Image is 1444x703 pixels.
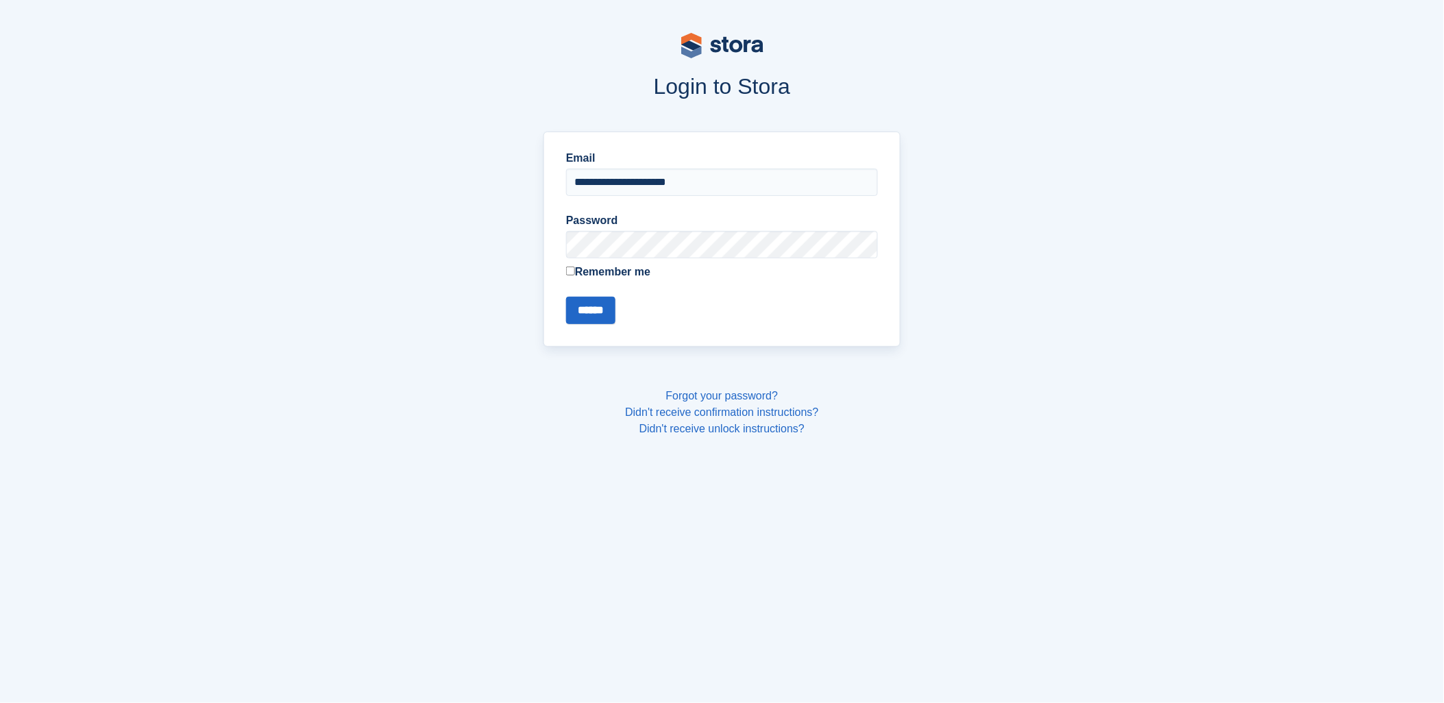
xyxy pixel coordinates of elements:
label: Remember me [566,264,878,280]
a: Forgot your password? [666,390,779,402]
input: Remember me [566,267,575,275]
a: Didn't receive unlock instructions? [639,423,805,434]
h1: Login to Stora [282,74,1162,99]
label: Password [566,212,878,229]
a: Didn't receive confirmation instructions? [625,406,818,418]
label: Email [566,150,878,166]
img: stora-logo-53a41332b3708ae10de48c4981b4e9114cc0af31d8433b30ea865607fb682f29.svg [681,33,763,58]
